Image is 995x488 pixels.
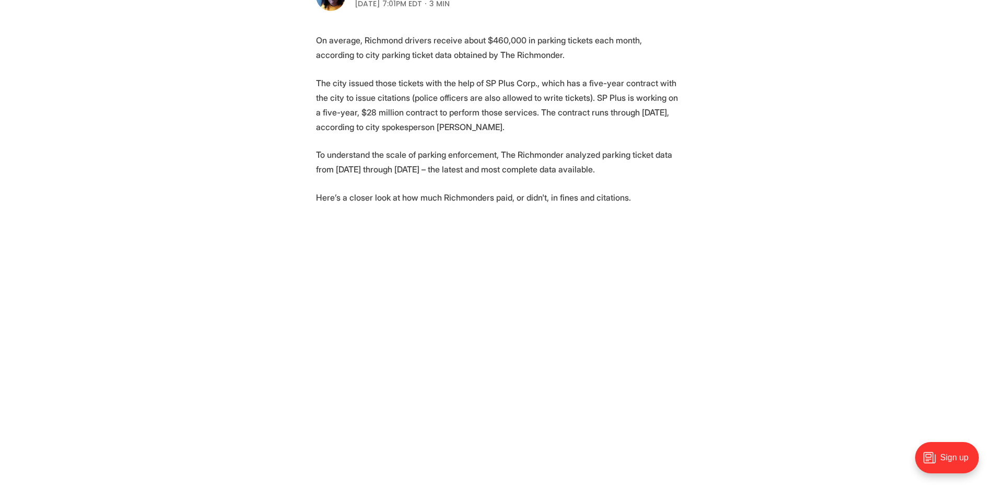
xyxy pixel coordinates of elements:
iframe: portal-trigger [906,437,995,488]
p: On average, Richmond drivers receive about $460,000 in parking tickets each month, according to c... [316,33,680,62]
p: Here’s a closer look at how much Richmonders paid, or didn't, in fines and citations. [316,190,680,205]
p: To understand the scale of parking enforcement, The Richmonder analyzed parking ticket data from ... [316,147,680,177]
p: The city issued those tickets with the help of SP Plus Corp., which has a five-year contract with... [316,76,680,134]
